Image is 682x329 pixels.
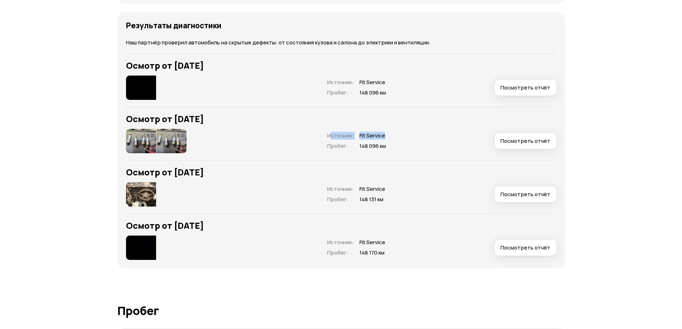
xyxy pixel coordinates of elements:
button: Посмотреть отчёт [495,240,556,256]
span: Пробег : [327,195,348,203]
span: 148 131 км [359,196,385,203]
span: Пробег : [327,142,348,150]
span: Источник : [327,78,354,86]
span: Пробег : [327,249,348,256]
button: Посмотреть отчёт [495,187,556,202]
span: 148 096 км [359,142,386,150]
span: Посмотреть отчёт [500,137,550,145]
p: Наш партнёр проверил автомобиль на скрытые дефекты: от состояния кузова и салона до электрики и в... [126,39,556,47]
img: 1.emXnnLaMIKBTv95OVvFCWM_f1s43Cre6Yg_hvGUJsbtlDefsMAy2vGdetbZnXOPsaQztvlE.HjqidmdDvaNwM45Fz-rKiMq... [126,129,156,153]
span: Fit Service [359,79,386,86]
h3: Осмотр от [DATE] [126,221,556,231]
img: 1.Tf-BiraMFzo1qenUMIkNyarJ4VQDGtslAhzSJg5NgCcDTNR3DhiCJgBL2y0PHYZ2AEqCIDc.qIKYeSL90kz48WAn2SAUMfH... [126,236,156,260]
span: Посмотреть отчёт [500,244,550,251]
span: Fit Service [359,239,385,246]
h3: Осмотр от [DATE] [126,61,556,71]
span: Источник : [327,132,354,139]
span: Посмотреть отчёт [500,84,550,91]
span: 148 096 км [359,89,386,97]
button: Посмотреть отчёт [495,80,556,96]
img: 1.8BLyUbaMqtdGclQ5QyiGLtoSXLkilDzAd5Zpz3HHaJhwxzjOfMdnmHDDOMx2l2jOd8o4mEQ.ZuDAE5T5TmR3VY1xqodY4Pk... [126,182,156,207]
h3: Осмотр от [DATE] [126,167,556,177]
span: Пробег : [327,89,348,96]
img: 1.vmNTgbaM5KbnohpI4uTFVXjCEsjRFnXu00Qmut1BIrzRE3Xs3BVz6dAQdb-EGimw0xolv-U.UUbwg1W9Rcnu68kV6E5CrLu... [156,129,187,153]
button: Посмотреть отчёт [495,133,556,149]
h3: Осмотр от [DATE] [126,114,556,124]
span: Fit Service [359,185,385,193]
span: 148 170 км [359,249,385,257]
span: Посмотреть отчёт [500,191,550,198]
span: Источник : [327,185,354,193]
h1: Пробег [117,304,565,317]
h4: Результаты диагностики [126,21,222,30]
span: Fit Service [359,132,386,140]
span: Источник : [327,238,354,246]
img: 1.8uXniraMqCBTqVbOVvfo08_JXk4wEDhsZEo6OGBNODZlH2o4aE1qP2lLPT1nH2psMh1vN1E.sIzfgc8CTwmurULBQ1kma7N... [126,76,156,100]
